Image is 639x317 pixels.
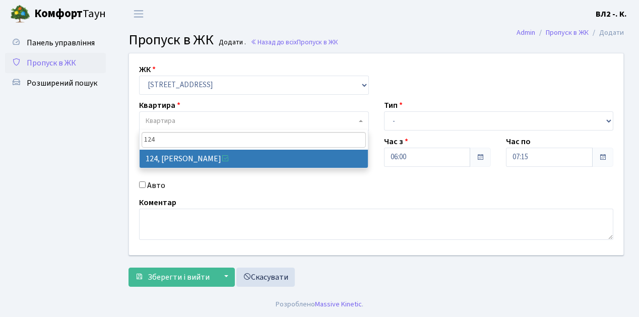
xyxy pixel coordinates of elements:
[27,57,76,69] span: Пропуск в ЖК
[217,38,246,47] small: Додати .
[384,99,403,111] label: Тип
[34,6,83,22] b: Комфорт
[139,64,156,76] label: ЖК
[27,78,97,89] span: Розширений пошук
[148,272,210,283] span: Зберегти і вийти
[596,8,627,20] a: ВЛ2 -. К.
[147,179,165,192] label: Авто
[126,6,151,22] button: Переключити навігацію
[250,37,338,47] a: Назад до всіхПропуск в ЖК
[5,73,106,93] a: Розширений пошук
[517,27,535,38] a: Admin
[34,6,106,23] span: Таун
[139,99,180,111] label: Квартира
[589,27,624,38] li: Додати
[10,4,30,24] img: logo.png
[5,53,106,73] a: Пропуск в ЖК
[139,197,176,209] label: Коментар
[129,30,214,50] span: Пропуск в ЖК
[129,268,216,287] button: Зберегти і вийти
[236,268,295,287] a: Скасувати
[27,37,95,48] span: Панель управління
[315,299,362,309] a: Massive Kinetic
[5,33,106,53] a: Панель управління
[506,136,531,148] label: Час по
[596,9,627,20] b: ВЛ2 -. К.
[146,116,175,126] span: Квартира
[546,27,589,38] a: Пропуск в ЖК
[297,37,338,47] span: Пропуск в ЖК
[384,136,408,148] label: Час з
[276,299,363,310] div: Розроблено .
[501,22,639,43] nav: breadcrumb
[140,150,368,168] li: 124, [PERSON_NAME]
